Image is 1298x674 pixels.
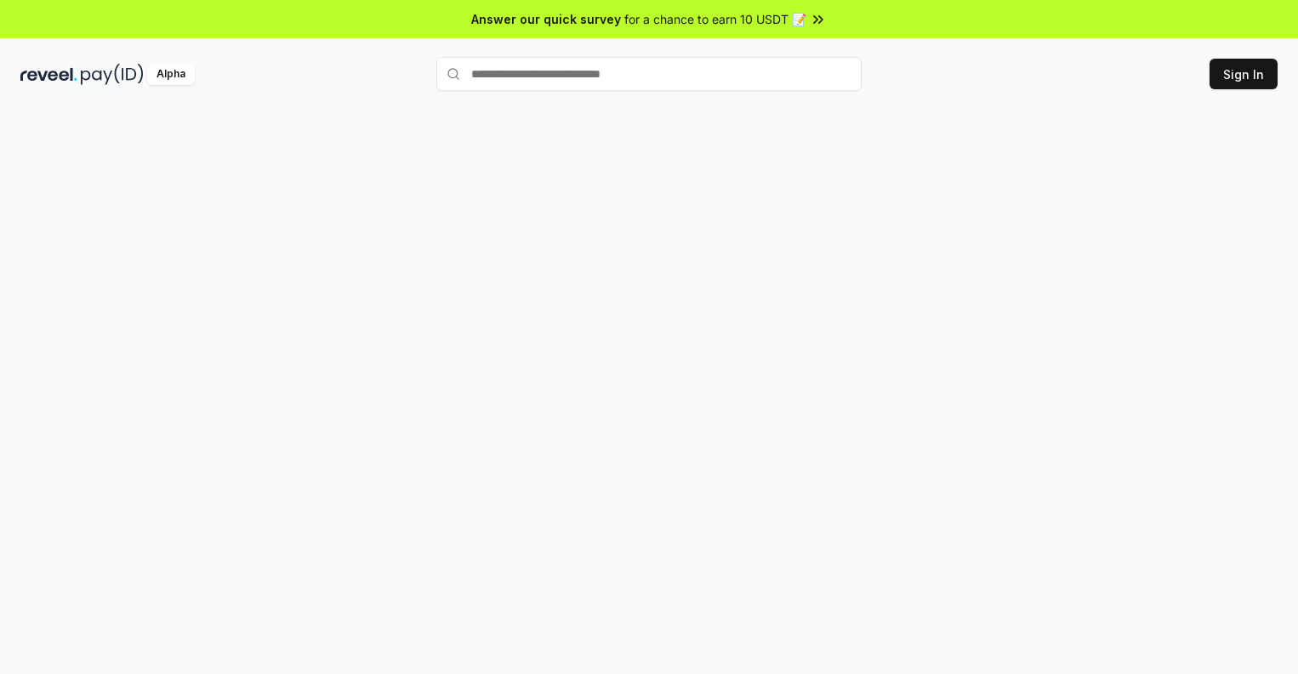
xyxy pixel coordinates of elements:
[471,10,621,28] span: Answer our quick survey
[1210,59,1278,89] button: Sign In
[147,64,195,85] div: Alpha
[20,64,77,85] img: reveel_dark
[81,64,144,85] img: pay_id
[624,10,806,28] span: for a chance to earn 10 USDT 📝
